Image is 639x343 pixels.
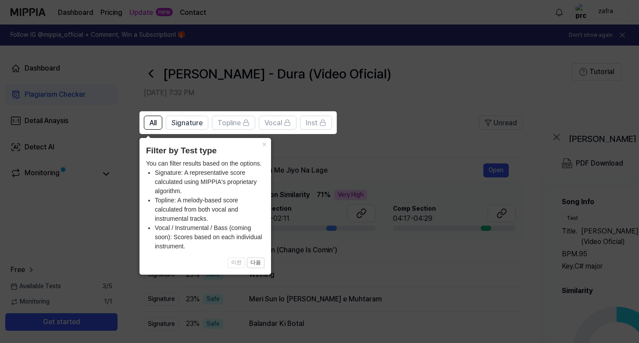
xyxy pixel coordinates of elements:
[212,116,255,130] button: Topline
[247,258,264,268] button: 다음
[155,168,264,196] li: Signature: A representative score calculated using MIPPIA's proprietary algorithm.
[144,116,162,130] button: All
[257,138,271,150] button: Close
[155,196,264,223] li: Topline: A melody-based score calculated from both vocal and instrumental tracks.
[300,116,332,130] button: Inst
[150,118,157,128] span: All
[146,159,264,251] div: You can filter results based on the options.
[218,118,241,128] span: Topline
[146,145,264,157] header: Filter by Test type
[259,116,296,130] button: Vocal
[306,118,318,128] span: Inst
[155,223,264,251] li: Vocal / Instrumental / Bass (coming soon): Scores based on each individual instrument.
[171,118,203,128] span: Signature
[264,118,282,128] span: Vocal
[166,116,208,130] button: Signature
